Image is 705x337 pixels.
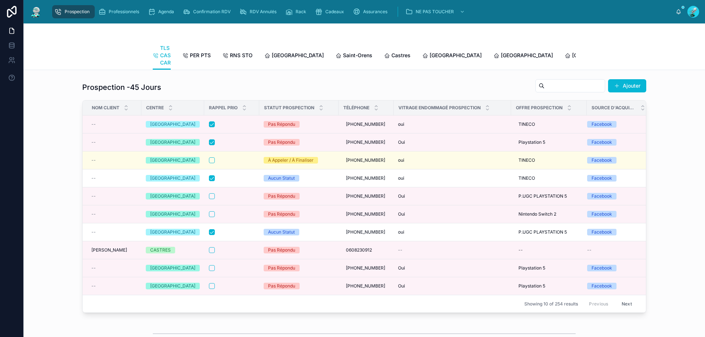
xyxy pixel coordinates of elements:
[109,9,139,15] span: Professionnels
[91,139,96,145] span: --
[146,283,200,289] a: [GEOGRAPHIC_DATA]
[516,208,582,220] a: Nintendo Switch 2
[516,190,582,202] a: P.UGC PLAYSTATION 5
[91,265,137,271] a: --
[146,193,200,199] a: [GEOGRAPHIC_DATA]
[398,229,507,235] a: oui
[146,157,200,164] a: [GEOGRAPHIC_DATA]
[592,211,612,217] div: Facebook
[264,175,334,182] a: Aucun Statut
[398,193,405,199] span: Oui
[343,190,389,202] a: [PHONE_NUMBER]
[398,121,507,127] a: oui
[516,154,582,166] a: TINECO
[182,49,211,63] a: PER PTS
[398,283,507,289] a: Oui
[150,121,195,128] div: [GEOGRAPHIC_DATA]
[48,4,676,20] div: scrollable content
[160,44,171,66] span: TLS CAS CAR
[343,280,389,292] a: [PHONE_NUMBER]
[592,157,612,164] div: Facebook
[29,6,43,18] img: App logo
[150,229,195,235] div: [GEOGRAPHIC_DATA]
[518,265,545,271] span: Playstation 5
[398,229,404,235] span: oui
[296,9,306,15] span: Rack
[608,79,646,92] a: Ajouter
[264,211,334,217] a: Pas Répondu
[150,283,195,289] div: [GEOGRAPHIC_DATA]
[403,5,469,18] a: NE PAS TOUCHER
[91,193,137,199] a: --
[223,49,253,63] a: RNS STO
[516,118,582,130] a: TINECO
[91,175,96,181] span: --
[91,283,96,289] span: --
[398,211,405,217] span: Oui
[398,283,405,289] span: Oui
[398,193,507,199] a: Oui
[493,49,553,63] a: [GEOGRAPHIC_DATA]
[592,175,612,182] div: Facebook
[516,136,582,148] a: Playstation 5
[325,9,344,15] span: Cadeaux
[518,229,567,235] span: P.UGC PLAYSTATION 5
[264,157,334,164] a: À Appeler / À Finaliser
[283,5,311,18] a: Rack
[91,247,137,253] a: [PERSON_NAME]
[587,139,641,146] a: Facebook
[91,157,96,163] span: --
[346,283,385,289] span: [PHONE_NUMBER]
[91,157,137,163] a: --
[193,9,231,15] span: Confirmation RDV
[587,283,641,289] a: Facebook
[91,265,96,271] span: --
[190,52,211,59] span: PER PTS
[516,105,563,111] span: Offre Prospection
[52,5,95,18] a: Prospection
[91,175,137,181] a: --
[268,193,295,199] div: Pas Répondu
[91,139,137,145] a: --
[268,211,295,217] div: Pas Répondu
[587,265,641,271] a: Facebook
[346,229,385,235] span: [PHONE_NUMBER]
[343,154,389,166] a: [PHONE_NUMBER]
[587,247,641,253] a: --
[346,265,385,271] span: [PHONE_NUMBER]
[398,211,507,217] a: Oui
[398,265,405,271] span: Oui
[146,5,179,18] a: Agenda
[150,265,195,271] div: [GEOGRAPHIC_DATA]
[398,247,507,253] a: --
[516,244,582,256] a: --
[346,139,385,145] span: [PHONE_NUMBER]
[416,9,454,15] span: NE PAS TOUCHER
[181,5,236,18] a: Confirmation RDV
[391,52,411,59] span: Castres
[587,247,592,253] span: --
[343,105,369,111] span: Téléphone
[346,193,385,199] span: [PHONE_NUMBER]
[501,52,553,59] span: [GEOGRAPHIC_DATA]
[518,211,556,217] span: Nintendo Switch 2
[91,121,137,127] a: --
[264,193,334,199] a: Pas Répondu
[153,41,171,70] a: TLS CAS CAR
[268,157,314,164] div: À Appeler / À Finaliser
[346,175,385,181] span: [PHONE_NUMBER]
[384,49,411,63] a: Castres
[572,52,624,59] span: [GEOGRAPHIC_DATA]
[146,121,200,128] a: [GEOGRAPHIC_DATA]
[250,9,276,15] span: RDV Annulés
[158,9,174,15] span: Agenda
[343,262,389,274] a: [PHONE_NUMBER]
[91,211,96,217] span: --
[65,9,90,15] span: Prospection
[92,105,119,111] span: Nom Client
[268,247,295,253] div: Pas Répondu
[150,175,195,182] div: [GEOGRAPHIC_DATA]
[592,193,612,199] div: Facebook
[150,193,195,199] div: [GEOGRAPHIC_DATA]
[518,139,545,145] span: Playstation 5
